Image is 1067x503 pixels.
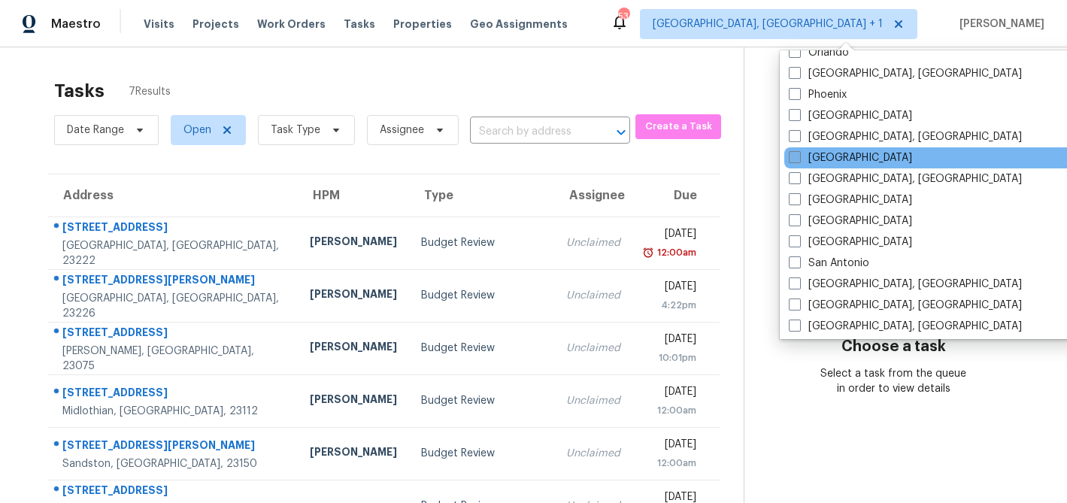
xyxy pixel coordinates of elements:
h3: Choose a task [841,339,946,354]
label: [GEOGRAPHIC_DATA], [GEOGRAPHIC_DATA] [789,277,1022,292]
div: Budget Review [421,235,542,250]
div: 12:00am [644,456,696,471]
span: Date Range [67,123,124,138]
span: 7 Results [129,84,171,99]
div: [DATE] [644,226,696,245]
div: Budget Review [421,393,542,408]
th: Assignee [554,174,632,217]
span: Open [183,123,211,138]
button: Open [611,122,632,143]
label: [GEOGRAPHIC_DATA], [GEOGRAPHIC_DATA] [789,171,1022,186]
th: Address [48,174,298,217]
th: HPM [298,174,409,217]
img: Overdue Alarm Icon [642,245,654,260]
div: [STREET_ADDRESS] [62,385,286,404]
label: [GEOGRAPHIC_DATA] [789,192,912,208]
span: [GEOGRAPHIC_DATA], [GEOGRAPHIC_DATA] + 1 [653,17,883,32]
div: [PERSON_NAME] [310,339,397,358]
span: Maestro [51,17,101,32]
span: Visits [144,17,174,32]
div: Budget Review [421,288,542,303]
div: [STREET_ADDRESS][PERSON_NAME] [62,438,286,456]
th: Due [632,174,720,217]
label: [GEOGRAPHIC_DATA] [789,214,912,229]
div: Unclaimed [566,288,620,303]
div: [STREET_ADDRESS] [62,483,286,501]
div: 10:01pm [644,350,696,365]
div: Unclaimed [566,341,620,356]
div: [DATE] [644,437,696,456]
div: Select a task from the queue in order to view details [819,366,968,396]
span: Task Type [271,123,320,138]
div: [PERSON_NAME] [310,234,397,253]
button: Create a Task [635,114,721,139]
input: Search by address [470,120,588,144]
div: 12:00am [644,403,696,418]
div: [DATE] [644,384,696,403]
div: Budget Review [421,341,542,356]
div: [STREET_ADDRESS][PERSON_NAME] [62,272,286,291]
span: Create a Task [643,118,714,135]
div: [PERSON_NAME] [310,444,397,463]
div: Unclaimed [566,393,620,408]
label: [GEOGRAPHIC_DATA] [789,150,912,165]
div: [DATE] [644,332,696,350]
div: [STREET_ADDRESS] [62,325,286,344]
span: Assignee [380,123,424,138]
span: Work Orders [257,17,326,32]
label: [GEOGRAPHIC_DATA], [GEOGRAPHIC_DATA] [789,129,1022,144]
span: Projects [192,17,239,32]
div: Midlothian, [GEOGRAPHIC_DATA], 23112 [62,404,286,419]
label: [GEOGRAPHIC_DATA], [GEOGRAPHIC_DATA] [789,319,1022,334]
label: [GEOGRAPHIC_DATA], [GEOGRAPHIC_DATA] [789,66,1022,81]
label: Phoenix [789,87,847,102]
div: Unclaimed [566,446,620,461]
div: Unclaimed [566,235,620,250]
div: [PERSON_NAME], [GEOGRAPHIC_DATA], 23075 [62,344,286,374]
span: Tasks [344,19,375,29]
label: [GEOGRAPHIC_DATA] [789,235,912,250]
div: Sandston, [GEOGRAPHIC_DATA], 23150 [62,456,286,471]
div: [PERSON_NAME] [310,392,397,411]
span: Geo Assignments [470,17,568,32]
div: 12:00am [654,245,696,260]
div: [STREET_ADDRESS] [62,220,286,238]
span: Properties [393,17,452,32]
div: [GEOGRAPHIC_DATA], [GEOGRAPHIC_DATA], 23226 [62,291,286,321]
label: Orlando [789,45,849,60]
div: [DATE] [644,279,696,298]
span: [PERSON_NAME] [953,17,1044,32]
div: [PERSON_NAME] [310,286,397,305]
div: [GEOGRAPHIC_DATA], [GEOGRAPHIC_DATA], 23222 [62,238,286,268]
label: [GEOGRAPHIC_DATA], [GEOGRAPHIC_DATA] [789,298,1022,313]
h2: Tasks [54,83,105,98]
label: San Antonio [789,256,869,271]
th: Type [409,174,554,217]
div: 4:22pm [644,298,696,313]
div: 53 [618,9,629,24]
div: Budget Review [421,446,542,461]
label: [GEOGRAPHIC_DATA] [789,108,912,123]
